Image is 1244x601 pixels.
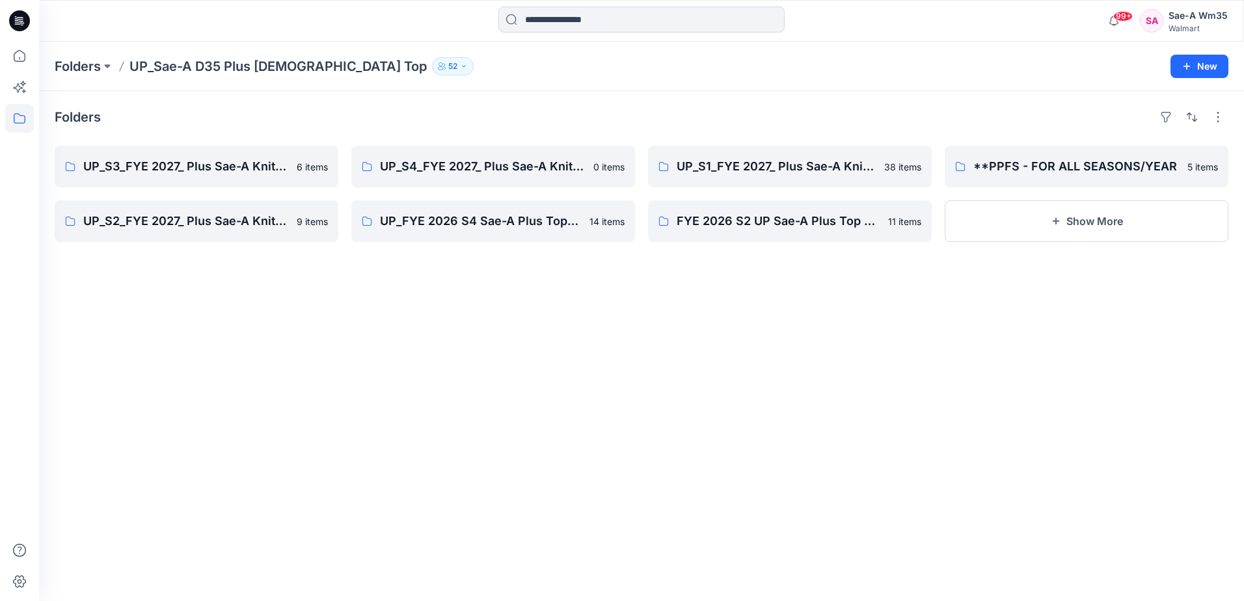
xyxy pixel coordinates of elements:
[129,57,427,75] p: UP_Sae-A D35 Plus [DEMOGRAPHIC_DATA] Top
[677,212,880,230] p: FYE 2026 S2 UP Sae-A Plus Top and Dress_by Sae-A
[593,160,625,174] p: 0 items
[888,215,921,228] p: 11 items
[1113,11,1133,21] span: 99+
[884,160,921,174] p: 38 items
[945,200,1228,242] button: Show More
[1169,23,1228,33] div: Walmart
[380,212,582,230] p: UP_FYE 2026 S4 Sae-A Plus Tops & Dresses
[973,157,1180,176] p: **PPFS - FOR ALL SEASONS/YEAR
[945,146,1228,187] a: **PPFS - FOR ALL SEASONS/YEAR5 items
[1170,55,1228,78] button: New
[297,160,328,174] p: 6 items
[83,212,289,230] p: UP_S2_FYE 2027_ Plus Sae-A Knit Tops & Dresses
[1140,9,1163,33] div: SA
[55,109,101,125] h4: Folders
[380,157,586,176] p: UP_S4_FYE 2027_ Plus Sae-A Knit Tops & Dresses &
[648,200,932,242] a: FYE 2026 S2 UP Sae-A Plus Top and Dress_by Sae-A11 items
[55,146,338,187] a: UP_S3_FYE 2027_ Plus Sae-A Knit Tops & Dresses6 items
[351,146,635,187] a: UP_S4_FYE 2027_ Plus Sae-A Knit Tops & Dresses &0 items
[351,200,635,242] a: UP_FYE 2026 S4 Sae-A Plus Tops & Dresses14 items
[297,215,328,228] p: 9 items
[589,215,625,228] p: 14 items
[448,59,457,73] p: 52
[432,57,474,75] button: 52
[55,200,338,242] a: UP_S2_FYE 2027_ Plus Sae-A Knit Tops & Dresses9 items
[1169,8,1228,23] div: Sae-A Wm35
[648,146,932,187] a: UP_S1_FYE 2027_ Plus Sae-A Knit Tops & dresses38 items
[677,157,876,176] p: UP_S1_FYE 2027_ Plus Sae-A Knit Tops & dresses
[1187,160,1218,174] p: 5 items
[55,57,101,75] a: Folders
[83,157,289,176] p: UP_S3_FYE 2027_ Plus Sae-A Knit Tops & Dresses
